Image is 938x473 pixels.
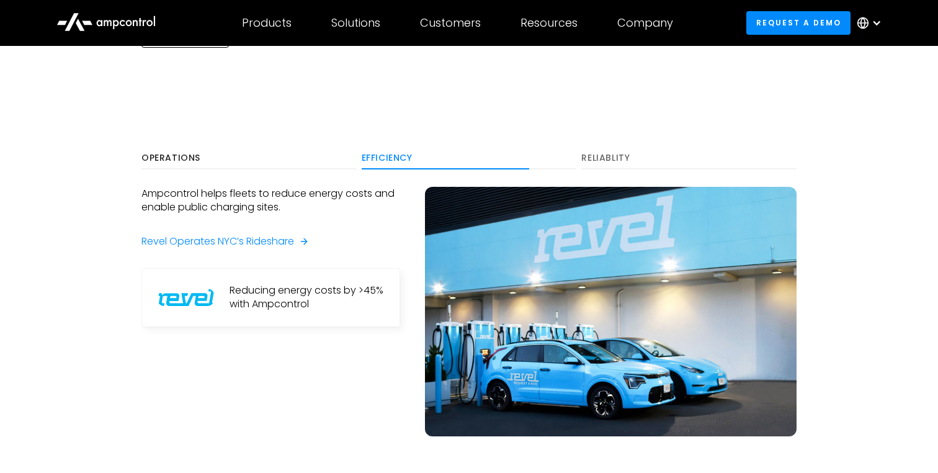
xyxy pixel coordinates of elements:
[420,16,481,30] div: Customers
[141,235,400,248] a: Revel Operates NYC’s Rideshare
[746,11,851,34] a: Request a demo
[242,16,292,30] div: Products
[617,16,673,30] div: Company
[230,284,385,312] div: Reducing energy costs by >45% with Ampcontrol
[425,187,797,436] img: Demo EV ride share vehicles in a Revel event booth
[362,153,577,164] div: Efficiency
[520,16,578,30] div: Resources
[157,289,215,306] img: Revel Logo
[331,16,380,30] div: Solutions
[141,235,294,248] div: Revel Operates NYC’s Rideshare
[141,153,357,164] div: Operations
[581,153,797,164] div: Reliablity
[141,187,400,215] p: Ampcontrol helps fleets to reduce energy costs and enable public charging sites.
